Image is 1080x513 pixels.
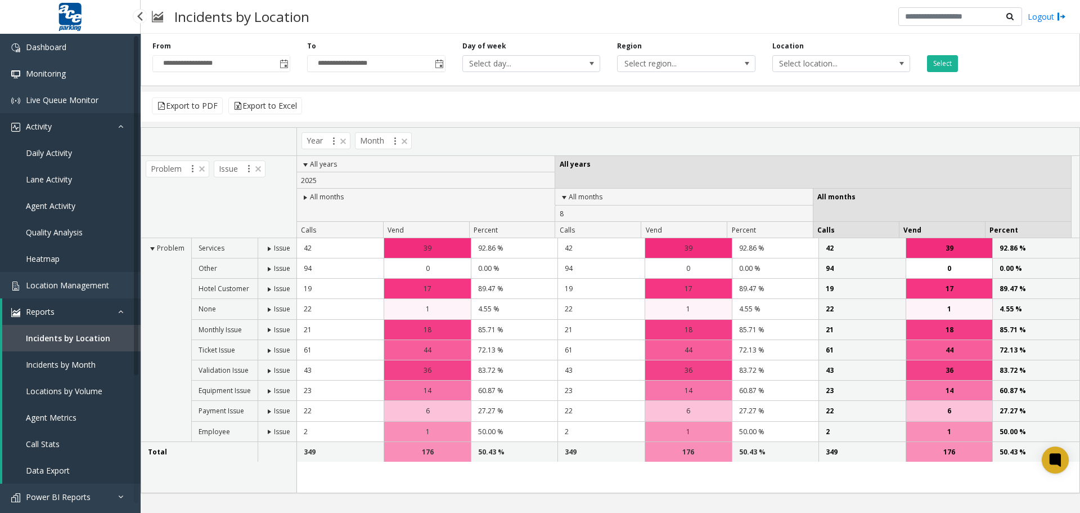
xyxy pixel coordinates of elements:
[297,238,384,258] td: 42
[199,304,216,314] span: None
[274,365,290,375] span: Issue
[818,401,906,421] td: 22
[2,351,141,378] a: Incidents by Month
[557,401,645,421] td: 22
[557,238,645,258] td: 42
[274,345,290,355] span: Issue
[992,401,1079,421] td: 27.27 %
[26,333,110,344] span: Incidents by Location
[297,258,384,279] td: 94
[685,243,692,253] span: 39
[424,324,431,335] span: 18
[11,43,20,52] img: 'icon'
[947,405,951,416] span: 6
[424,345,431,355] span: 44
[11,123,20,132] img: 'icon'
[732,238,819,258] td: 92.86 %
[992,381,1079,401] td: 60.87 %
[433,56,445,72] span: Toggle popup
[557,381,645,401] td: 23
[818,299,906,319] td: 22
[686,304,690,314] span: 1
[557,299,645,319] td: 22
[569,192,602,202] span: All months
[11,96,20,105] img: 'icon'
[2,431,141,457] a: Call Stats
[297,360,384,381] td: 43
[946,283,953,294] span: 17
[310,159,337,169] span: All years
[169,3,315,30] h3: Incidents by Location
[11,282,20,291] img: 'icon'
[26,227,83,238] span: Quality Analysis
[424,365,431,376] span: 36
[557,360,645,381] td: 43
[26,386,102,396] span: Locations by Volume
[992,299,1079,319] td: 4.55 %
[818,360,906,381] td: 43
[297,279,384,299] td: 19
[732,360,819,381] td: 83.72 %
[301,132,350,149] span: Year
[732,225,756,235] span: Percent
[685,385,692,396] span: 14
[946,243,953,253] span: 39
[26,42,66,52] span: Dashboard
[26,174,72,185] span: Lane Activity
[903,225,921,235] span: Vend
[463,56,573,72] span: Select day...
[947,426,951,437] span: 1
[426,304,430,314] span: 1
[471,279,558,299] td: 89.47 %
[732,299,819,319] td: 4.55 %
[992,340,1079,360] td: 72.13 %
[817,225,835,235] span: Calls
[732,340,819,360] td: 72.13 %
[943,447,955,457] span: 176
[26,280,109,291] span: Location Management
[274,304,290,314] span: Issue
[26,439,60,449] span: Call Stats
[927,55,958,72] button: Select
[686,426,690,437] span: 1
[199,427,230,436] span: Employee
[682,447,694,457] span: 176
[646,225,662,235] span: Vend
[199,386,251,395] span: Equipment Issue
[297,401,384,421] td: 22
[732,422,819,442] td: 50.00 %
[274,243,290,253] span: Issue
[152,3,163,30] img: pageIcon
[992,442,1079,462] td: 50.43 %
[148,447,167,457] span: Total
[946,365,953,376] span: 36
[2,404,141,431] a: Agent Metrics
[297,422,384,442] td: 2
[818,238,906,258] td: 42
[11,70,20,79] img: 'icon'
[471,401,558,421] td: 27.27 %
[685,365,692,376] span: 36
[426,405,430,416] span: 6
[26,253,60,264] span: Heatmap
[732,381,819,401] td: 60.87 %
[26,492,91,502] span: Power BI Reports
[946,324,953,335] span: 18
[992,422,1079,442] td: 50.00 %
[424,243,431,253] span: 39
[557,279,645,299] td: 19
[773,56,883,72] span: Select location...
[388,225,404,235] span: Vend
[685,324,692,335] span: 18
[199,365,249,375] span: Validation Issue
[818,442,906,462] td: 349
[818,422,906,442] td: 2
[426,263,430,274] span: 0
[732,258,819,279] td: 0.00 %
[422,447,434,457] span: 176
[424,385,431,396] span: 14
[26,359,96,370] span: Incidents by Month
[26,68,66,79] span: Monitoring
[471,320,558,340] td: 85.71 %
[557,422,645,442] td: 2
